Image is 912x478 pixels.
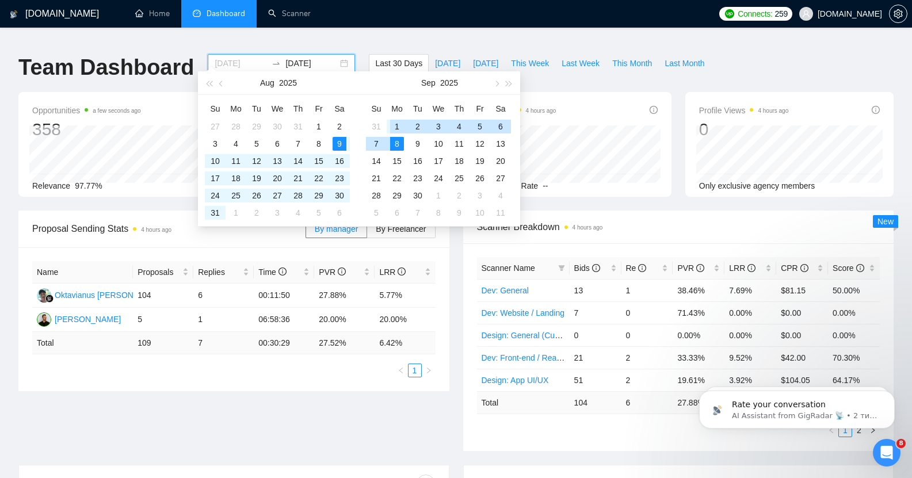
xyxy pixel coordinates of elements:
[473,57,498,70] span: [DATE]
[407,135,428,152] td: 2025-09-09
[376,224,426,234] span: By Freelancer
[133,284,193,308] td: 104
[369,171,383,185] div: 21
[612,57,652,70] span: This Month
[312,206,326,220] div: 5
[494,137,507,151] div: 13
[246,118,267,135] td: 2025-07-29
[432,171,445,185] div: 24
[889,9,907,18] a: setting
[250,171,264,185] div: 19
[366,204,387,221] td: 2025-10-05
[411,137,425,151] div: 9
[260,71,274,94] button: Aug
[828,279,880,301] td: 50.00%
[494,189,507,202] div: 4
[312,171,326,185] div: 22
[208,120,222,133] div: 27
[250,154,264,168] div: 12
[473,120,487,133] div: 5
[308,135,329,152] td: 2025-08-08
[428,204,449,221] td: 2025-10-08
[333,137,346,151] div: 9
[288,170,308,187] td: 2025-08-21
[312,189,326,202] div: 29
[440,71,458,94] button: 2025
[45,295,54,303] img: gigradar-bm.png
[387,204,407,221] td: 2025-10-06
[482,308,565,318] a: Dev: Website / Landing
[432,189,445,202] div: 1
[366,187,387,204] td: 2025-09-28
[387,187,407,204] td: 2025-09-29
[366,118,387,135] td: 2025-08-31
[449,170,470,187] td: 2025-09-25
[270,137,284,151] div: 6
[193,9,201,17] span: dashboard
[254,284,314,308] td: 00:11:50
[411,120,425,133] div: 2
[449,152,470,170] td: 2025-09-18
[558,265,565,271] span: filter
[314,284,375,308] td: 27.88%
[621,301,673,324] td: 0
[272,59,281,68] span: swap-right
[312,137,326,151] div: 8
[333,171,346,185] div: 23
[387,152,407,170] td: 2025-09-15
[329,118,350,135] td: 2025-08-02
[369,206,383,220] div: 5
[470,170,490,187] td: 2025-09-26
[250,120,264,133] div: 29
[267,187,288,204] td: 2025-08-27
[207,9,245,18] span: Dashboard
[291,189,305,202] div: 28
[226,100,246,118] th: Mo
[626,263,647,273] span: Re
[800,264,808,272] span: info-circle
[562,57,600,70] span: Last Week
[802,10,810,18] span: user
[329,187,350,204] td: 2025-08-30
[246,135,267,152] td: 2025-08-05
[270,120,284,133] div: 30
[369,137,383,151] div: 7
[291,206,305,220] div: 4
[699,118,789,140] div: 0
[470,204,490,221] td: 2025-10-10
[390,189,404,202] div: 29
[398,367,405,374] span: left
[699,104,789,117] span: Profile Views
[592,264,600,272] span: info-circle
[198,266,241,278] span: Replies
[366,135,387,152] td: 2025-09-07
[205,187,226,204] td: 2025-08-24
[32,261,133,284] th: Name
[229,189,243,202] div: 25
[781,263,808,273] span: CPR
[758,108,788,114] time: 4 hours ago
[407,118,428,135] td: 2025-09-02
[682,366,912,447] iframe: Intercom notifications повідомлення
[411,189,425,202] div: 30
[229,206,243,220] div: 1
[270,206,284,220] div: 3
[877,217,894,226] span: New
[270,189,284,202] div: 27
[494,206,507,220] div: 11
[50,44,199,55] p: Message from AI Assistant from GigRadar 📡, sent 2 тиж. тому
[375,57,422,70] span: Last 30 Days
[193,284,254,308] td: 6
[37,312,51,327] img: RB
[470,118,490,135] td: 2025-09-05
[428,170,449,187] td: 2025-09-24
[449,187,470,204] td: 2025-10-02
[50,33,199,44] p: Rate your conversation
[432,154,445,168] div: 17
[333,206,346,220] div: 6
[366,170,387,187] td: 2025-09-21
[677,263,704,273] span: PVR
[308,170,329,187] td: 2025-08-22
[55,313,121,326] div: [PERSON_NAME]
[411,154,425,168] div: 16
